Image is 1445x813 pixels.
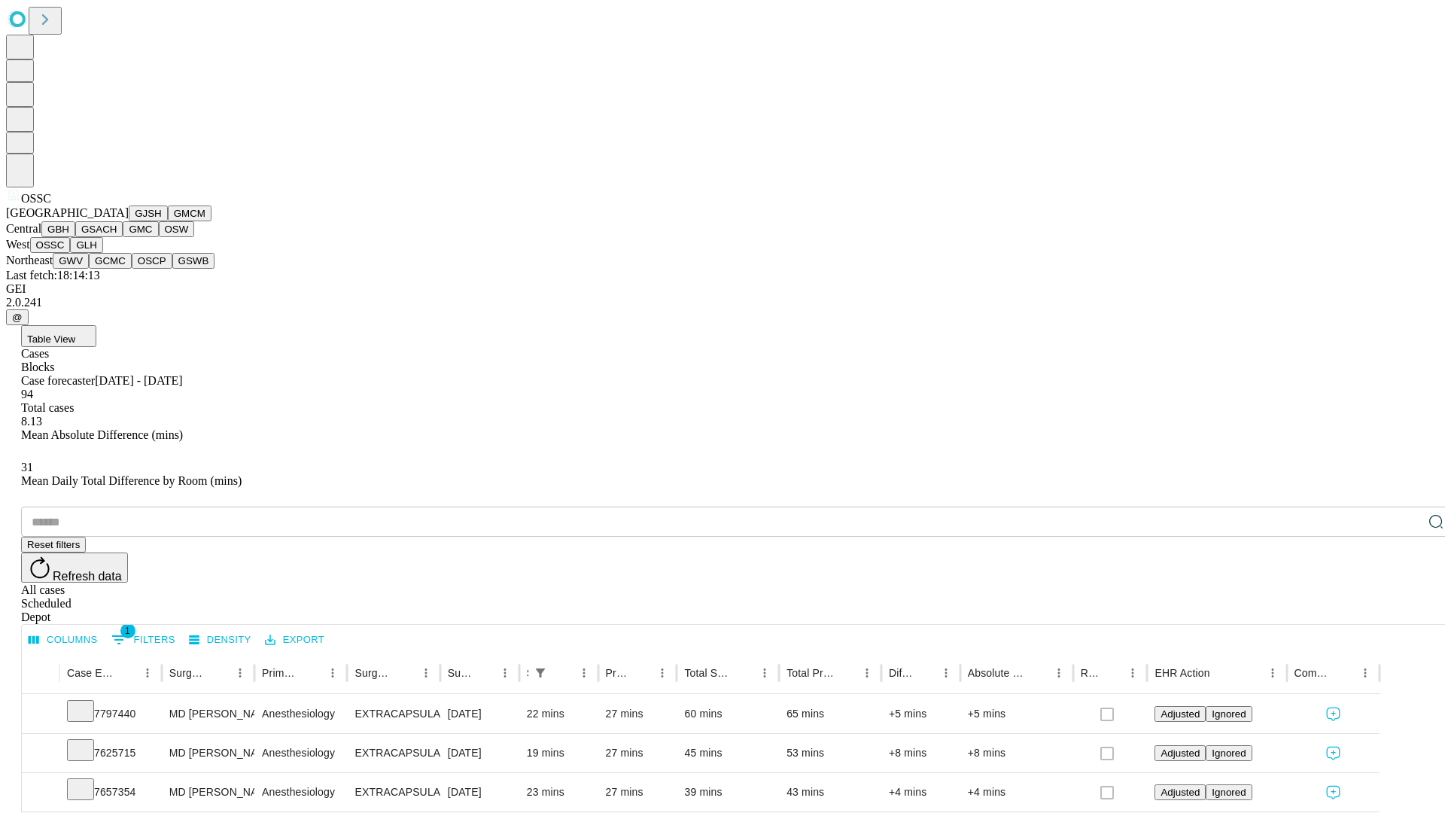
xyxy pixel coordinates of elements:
div: [DATE] [448,734,512,772]
div: 65 mins [786,695,874,733]
div: 60 mins [684,695,771,733]
span: Adjusted [1161,748,1200,759]
button: Sort [733,662,754,684]
div: MD [PERSON_NAME] [PERSON_NAME] Md [169,734,247,772]
span: Last fetch: 18:14:13 [6,269,100,282]
div: GEI [6,282,1439,296]
div: Absolute Difference [968,667,1026,679]
div: Surgery Date [448,667,472,679]
div: 19 mins [527,734,591,772]
div: 2.0.241 [6,296,1439,309]
div: +5 mins [889,695,953,733]
button: Density [185,629,255,652]
button: Sort [835,662,856,684]
div: Predicted In Room Duration [606,667,630,679]
button: Menu [1355,662,1376,684]
button: Table View [21,325,96,347]
button: Sort [1334,662,1355,684]
div: Resolved in EHR [1081,667,1100,679]
div: Comments [1294,667,1332,679]
button: GMCM [168,206,211,221]
button: Sort [208,662,230,684]
div: Surgery Name [354,667,392,679]
button: Sort [1027,662,1048,684]
button: GLH [70,237,102,253]
div: Primary Service [262,667,300,679]
div: EXTRACAPSULAR CATARACT REMOVAL WITH [MEDICAL_DATA] [354,734,432,772]
span: Refresh data [53,570,122,583]
button: GSWB [172,253,215,269]
div: 27 mins [606,773,670,811]
div: +4 mins [889,773,953,811]
div: 22 mins [527,695,591,733]
button: Sort [552,662,573,684]
button: GBH [41,221,75,237]
button: GSACH [75,221,123,237]
button: GCMC [89,253,132,269]
button: Adjusted [1154,706,1206,722]
div: 27 mins [606,695,670,733]
div: EXTRACAPSULAR CATARACT REMOVAL WITH [MEDICAL_DATA] [354,773,432,811]
span: Total cases [21,401,74,414]
button: Sort [301,662,322,684]
button: OSW [159,221,195,237]
span: 31 [21,461,33,473]
button: Expand [29,780,52,806]
div: MD [PERSON_NAME] [PERSON_NAME] Md [169,773,247,811]
button: Show filters [530,662,551,684]
span: 94 [21,388,33,400]
div: 39 mins [684,773,771,811]
span: 1 [120,623,135,638]
span: Ignored [1212,748,1246,759]
button: Menu [415,662,437,684]
button: Sort [631,662,652,684]
div: +4 mins [968,773,1066,811]
span: Mean Absolute Difference (mins) [21,428,183,441]
button: Sort [394,662,415,684]
button: Adjusted [1154,745,1206,761]
div: Total Predicted Duration [786,667,834,679]
button: Sort [1212,662,1233,684]
button: Menu [137,662,158,684]
span: @ [12,312,23,323]
div: 45 mins [684,734,771,772]
button: Menu [856,662,878,684]
div: 7625715 [67,734,154,772]
button: Show filters [108,628,179,652]
button: Refresh data [21,553,128,583]
div: 23 mins [527,773,591,811]
button: Sort [116,662,137,684]
div: Anesthesiology [262,734,339,772]
div: 7657354 [67,773,154,811]
button: Sort [473,662,494,684]
button: Sort [1101,662,1122,684]
span: [DATE] - [DATE] [95,374,182,387]
div: Anesthesiology [262,773,339,811]
button: OSSC [30,237,71,253]
span: Table View [27,333,75,345]
button: Menu [652,662,673,684]
button: Adjusted [1154,784,1206,800]
span: Case forecaster [21,374,95,387]
span: [GEOGRAPHIC_DATA] [6,206,129,219]
div: Scheduled In Room Duration [527,667,528,679]
div: Case Epic Id [67,667,114,679]
button: OSCP [132,253,172,269]
div: Difference [889,667,913,679]
span: 8.13 [21,415,42,428]
div: 1 active filter [530,662,551,684]
button: Menu [573,662,595,684]
div: EXTRACAPSULAR CATARACT REMOVAL WITH [MEDICAL_DATA] [354,695,432,733]
button: Menu [1122,662,1143,684]
button: Ignored [1206,784,1252,800]
div: Total Scheduled Duration [684,667,732,679]
span: Ignored [1212,708,1246,720]
button: Menu [494,662,516,684]
div: +5 mins [968,695,1066,733]
div: Anesthesiology [262,695,339,733]
div: EHR Action [1154,667,1209,679]
button: Menu [935,662,957,684]
button: Select columns [25,629,102,652]
button: Reset filters [21,537,86,553]
button: Menu [322,662,343,684]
